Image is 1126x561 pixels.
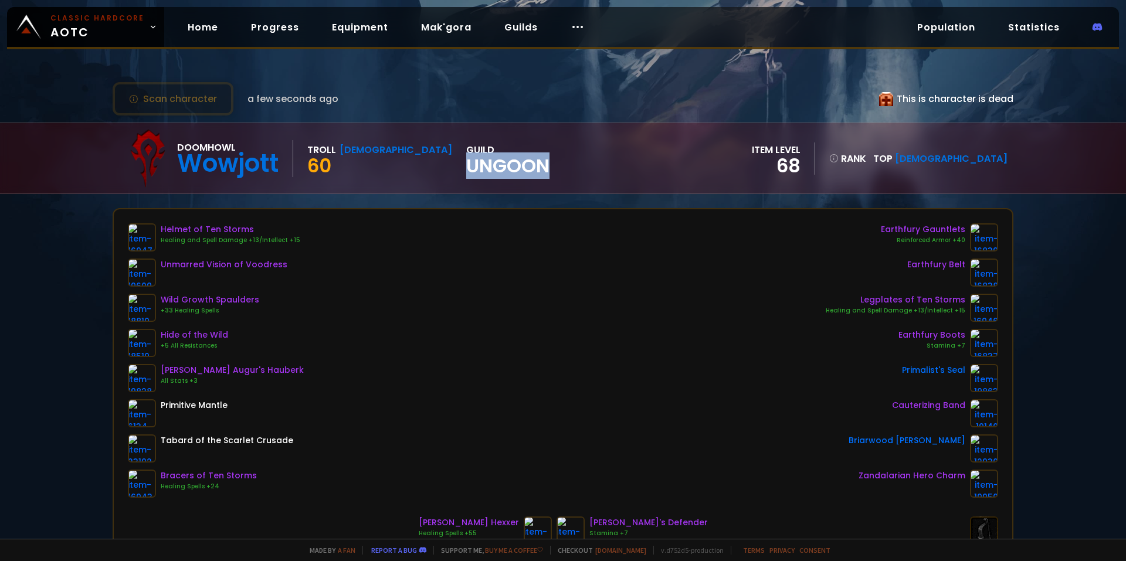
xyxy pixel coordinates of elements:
img: item-12930 [970,434,998,463]
a: Privacy [769,546,795,555]
span: a few seconds ago [247,91,338,106]
small: Classic Hardcore [50,13,144,23]
div: Legplates of Ten Storms [826,294,965,306]
div: Bracers of Ten Storms [161,470,257,482]
div: Healing and Spell Damage +13/Intellect +15 [161,236,300,245]
div: Zandalarian Hero Charm [859,470,965,482]
span: Made by [303,546,355,555]
a: Equipment [323,15,398,39]
a: Statistics [999,15,1069,39]
div: Unmarred Vision of Voodress [161,259,287,271]
div: [PERSON_NAME] Hexxer [419,516,519,529]
img: item-6134 [128,399,156,427]
a: Progress [242,15,308,39]
div: Earthfury Boots [898,329,965,341]
span: 60 [307,152,331,179]
img: item-19828 [128,364,156,392]
img: item-18810 [128,294,156,322]
a: Report a bug [371,546,417,555]
img: item-16839 [970,223,998,251]
div: Tabard of the Scarlet Crusade [161,434,293,447]
img: item-19950 [970,470,998,498]
a: Guilds [495,15,547,39]
div: [PERSON_NAME]'s Defender [589,516,708,529]
div: Briarwood [PERSON_NAME] [849,434,965,447]
div: guild [466,142,550,175]
div: +5 All Resistances [161,341,228,351]
span: AOTC [50,13,144,41]
a: Home [178,15,228,39]
img: item-23192 [128,434,156,463]
img: item-16837 [970,329,998,357]
img: item-18510 [128,329,156,357]
div: Hide of the Wild [161,329,228,341]
a: Terms [743,546,765,555]
div: Stamina +7 [589,529,708,538]
button: Scan character [113,82,233,115]
div: item level [752,142,801,157]
div: Wowjott [177,155,279,172]
div: This is character is dead [879,91,1013,106]
div: Primalist's Seal [902,364,965,376]
img: item-17106 [557,516,585,545]
div: Earthfury Belt [907,259,965,271]
a: Buy me a coffee [485,546,543,555]
img: item-19609 [128,259,156,287]
span: Checkout [550,546,646,555]
img: item-16947 [128,223,156,251]
a: Mak'gora [412,15,481,39]
img: item-16838 [970,259,998,287]
a: Consent [799,546,830,555]
img: item-19890 [524,516,552,545]
div: Doomhowl [177,140,279,155]
div: [DEMOGRAPHIC_DATA] [340,142,452,157]
span: v. d752d5 - production [653,546,724,555]
img: item-19140 [970,399,998,427]
div: Earthfury Gauntlets [881,223,965,236]
div: Stamina +7 [898,341,965,351]
div: Wild Growth Spaulders [161,294,259,306]
span: Support me, [433,546,543,555]
a: [DOMAIN_NAME] [595,546,646,555]
span: [DEMOGRAPHIC_DATA] [895,152,1008,165]
span: Ungoon [466,157,550,175]
div: Reinforced Armor +40 [881,236,965,245]
div: Cauterizing Band [892,399,965,412]
div: All Stats +3 [161,376,304,386]
div: Troll [307,142,336,157]
a: Population [908,15,985,39]
div: Healing and Spell Damage +13/Intellect +15 [826,306,965,315]
div: Healing Spells +24 [161,482,257,491]
div: rank [829,151,866,166]
img: item-19863 [970,364,998,392]
a: Classic HardcoreAOTC [7,7,164,47]
div: Helmet of Ten Storms [161,223,300,236]
div: Healing Spells +55 [419,529,519,538]
img: item-16946 [970,294,998,322]
div: Top [873,151,1008,166]
img: item-16943 [128,470,156,498]
div: 68 [752,157,801,175]
a: a fan [338,546,355,555]
div: Primitive Mantle [161,399,228,412]
div: [PERSON_NAME] Augur's Hauberk [161,364,304,376]
div: +33 Healing Spells [161,306,259,315]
